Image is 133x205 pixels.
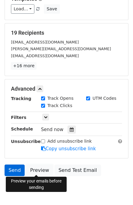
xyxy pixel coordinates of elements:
div: Preview your emails before sending [6,177,67,192]
label: Track Clicks [47,102,72,109]
label: Track Opens [47,95,74,102]
a: Preview [26,165,53,176]
strong: Unsubscribe [11,139,41,144]
label: UTM Codes [93,95,116,102]
h5: 19 Recipients [11,30,122,36]
div: Widget de chat [103,176,133,205]
span: Send now [41,127,64,132]
button: Save [44,4,60,14]
strong: Schedule [11,127,33,131]
a: +16 more [11,62,37,70]
small: [EMAIL_ADDRESS][DOMAIN_NAME] [11,54,79,58]
a: Send Test Email [54,165,101,176]
h5: Advanced [11,85,122,92]
strong: Filters [11,115,26,120]
small: [PERSON_NAME][EMAIL_ADDRESS][DOMAIN_NAME] [11,47,111,51]
a: Load... [11,4,34,14]
iframe: Chat Widget [103,176,133,205]
strong: Tracking [11,96,31,101]
a: Send [5,165,25,176]
small: [EMAIL_ADDRESS][DOMAIN_NAME] [11,40,79,44]
label: Add unsubscribe link [47,138,92,144]
a: Copy unsubscribe link [41,146,96,151]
